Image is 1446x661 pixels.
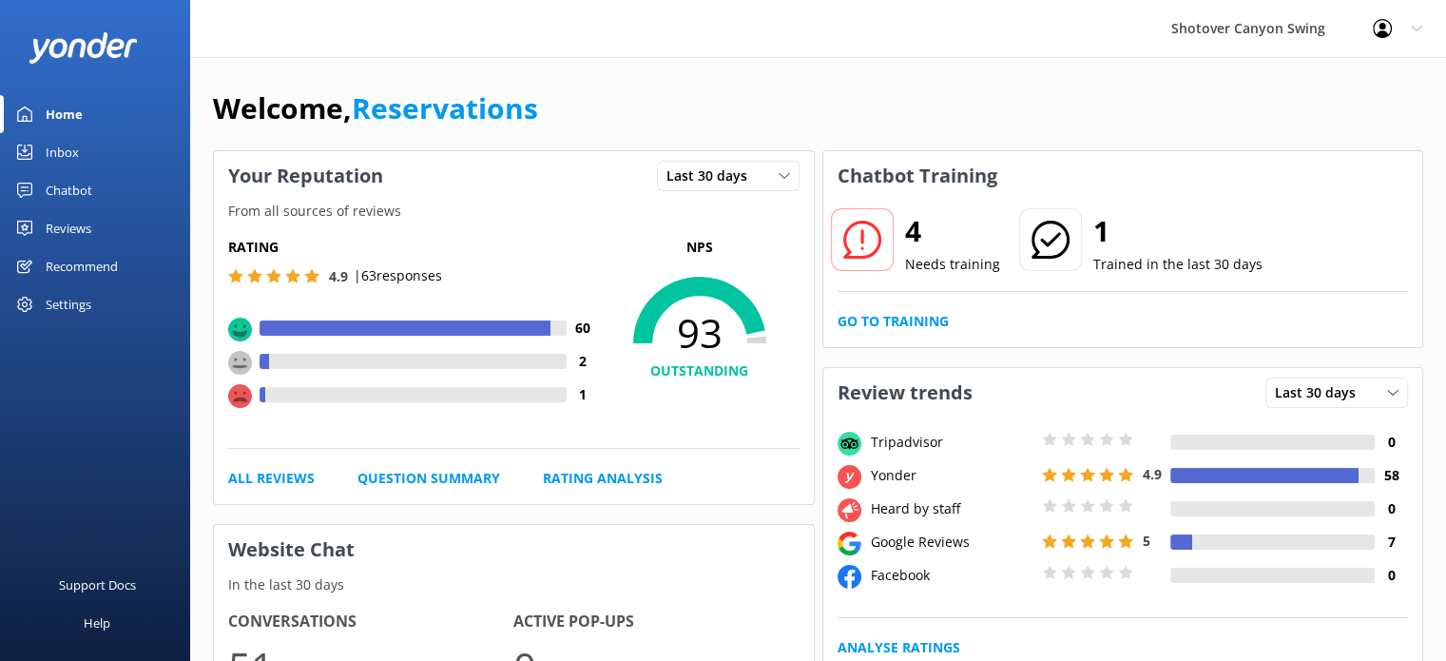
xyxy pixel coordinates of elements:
span: Last 30 days [666,165,759,186]
h2: 4 [905,208,1000,254]
div: Recommend [46,247,118,285]
span: 4.9 [329,267,348,285]
p: | 63 responses [354,265,442,286]
a: Question Summary [357,468,500,489]
div: Settings [46,285,91,323]
h4: 60 [567,318,600,339]
div: Google Reviews [866,532,1037,553]
a: Go to Training [838,311,949,332]
span: 93 [600,309,800,357]
h3: Website Chat [214,525,814,574]
p: From all sources of reviews [214,201,814,222]
p: NPS [600,237,800,258]
div: Tripadvisor [866,432,1037,453]
h3: Chatbot Training [823,151,1012,201]
h4: OUTSTANDING [600,360,800,381]
h4: Active Pop-ups [513,610,799,634]
h5: Rating [228,237,600,258]
div: Chatbot [46,171,92,209]
div: Inbox [46,133,79,171]
h4: Conversations [228,610,513,634]
p: In the last 30 days [214,574,814,595]
h4: 0 [1375,432,1408,453]
div: Home [46,95,83,133]
p: Needs training [905,254,1000,275]
div: Yonder [866,465,1037,486]
h4: 1 [567,384,600,405]
div: Facebook [866,565,1037,586]
h4: 0 [1375,498,1408,519]
h1: Welcome, [213,86,538,131]
span: 4.9 [1143,465,1162,483]
h4: 0 [1375,565,1408,586]
h4: 7 [1375,532,1408,553]
h4: 2 [567,351,600,372]
div: Reviews [46,209,91,247]
div: Heard by staff [866,498,1037,519]
a: Reservations [352,88,538,127]
a: All Reviews [228,468,315,489]
p: Trained in the last 30 days [1093,254,1263,275]
div: Support Docs [59,566,136,604]
a: Rating Analysis [543,468,663,489]
h3: Review trends [823,368,987,418]
img: yonder-white-logo.png [29,32,138,64]
h4: 58 [1375,465,1408,486]
div: Help [84,604,110,642]
a: Analyse Ratings [838,637,960,658]
span: 5 [1143,532,1150,550]
span: Last 30 days [1275,382,1367,403]
h3: Your Reputation [214,151,397,201]
h2: 1 [1093,208,1263,254]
